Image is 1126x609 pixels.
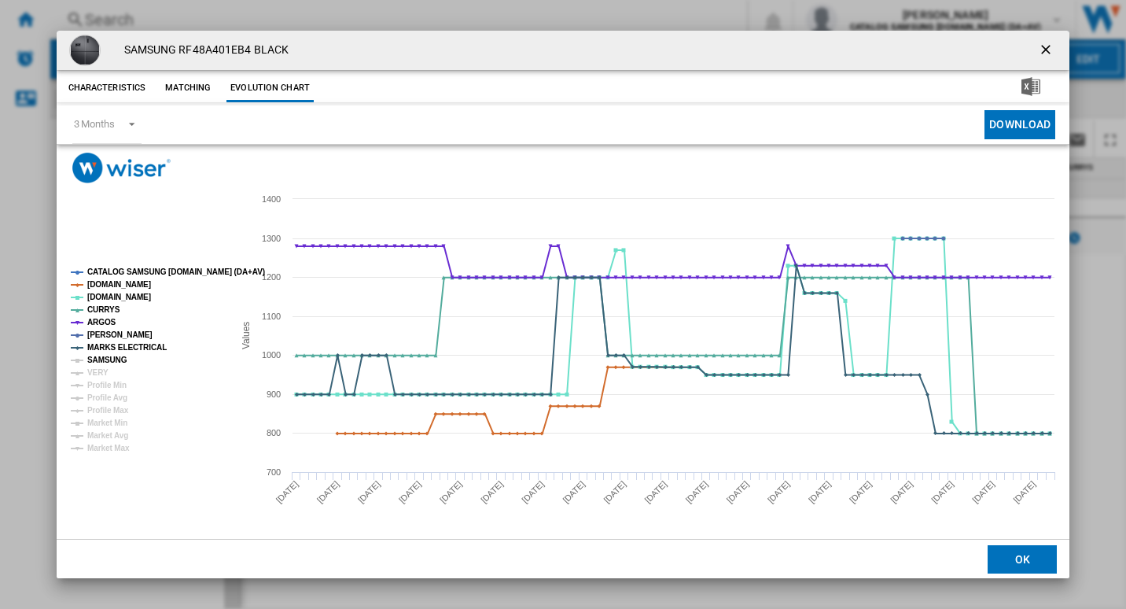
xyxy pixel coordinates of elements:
button: Download in Excel [996,74,1065,102]
img: excel-24x24.png [1021,77,1040,96]
button: OK [988,545,1057,574]
tspan: CURRYS [87,305,120,314]
tspan: MARKS ELECTRICAL [87,343,167,352]
tspan: [DATE] [479,479,505,505]
tspan: Profile Avg [87,393,127,402]
tspan: [DATE] [520,479,546,505]
tspan: [DATE] [889,479,914,505]
tspan: Profile Min [87,381,127,389]
tspan: [DATE] [274,479,300,505]
tspan: [DATE] [970,479,996,505]
tspan: 800 [267,428,281,437]
tspan: [DATE] [1011,479,1037,505]
button: Characteristics [64,74,150,102]
tspan: [PERSON_NAME] [87,330,153,339]
tspan: CATALOG SAMSUNG [DOMAIN_NAME] (DA+AV) [87,268,265,276]
h4: SAMSUNG RF48A401EB4 BLACK [116,42,289,58]
button: Download [984,110,1055,139]
tspan: Market Avg [87,431,128,440]
tspan: Profile Max [87,406,129,415]
tspan: [DATE] [765,479,791,505]
tspan: VERY [87,368,109,377]
tspan: [DATE] [683,479,709,505]
button: Evolution chart [226,74,314,102]
tspan: [DATE] [315,479,340,505]
button: getI18NText('BUTTONS.CLOSE_DIALOG') [1032,35,1063,66]
tspan: Market Max [87,444,130,452]
tspan: 900 [267,389,281,399]
tspan: 1200 [262,272,281,282]
img: logo_wiser_300x94.png [72,153,171,183]
md-dialog: Product popup [57,31,1070,579]
tspan: Market Min [87,419,127,427]
ng-md-icon: getI18NText('BUTTONS.CLOSE_DIALOG') [1038,42,1057,61]
tspan: ARGOS [87,318,116,327]
tspan: [DOMAIN_NAME] [87,293,151,301]
tspan: 700 [267,467,281,477]
tspan: [DATE] [561,479,587,505]
button: Matching [153,74,223,102]
tspan: [DATE] [724,479,750,505]
div: 3 Months [74,118,115,130]
img: 3294710_R_Z001A [69,35,101,66]
tspan: 1400 [262,194,281,204]
tspan: 1300 [262,234,281,243]
tspan: [DATE] [848,479,874,505]
tspan: [DATE] [397,479,423,505]
tspan: 1000 [262,350,281,360]
tspan: [DATE] [929,479,955,505]
tspan: SAMSUNG [87,356,127,364]
tspan: [DATE] [438,479,464,505]
tspan: [DOMAIN_NAME] [87,280,151,289]
tspan: 1100 [262,312,281,321]
tspan: Values [241,322,252,349]
tspan: [DATE] [807,479,833,505]
tspan: [DATE] [355,479,381,505]
tspan: [DATE] [602,479,627,505]
tspan: [DATE] [642,479,668,505]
